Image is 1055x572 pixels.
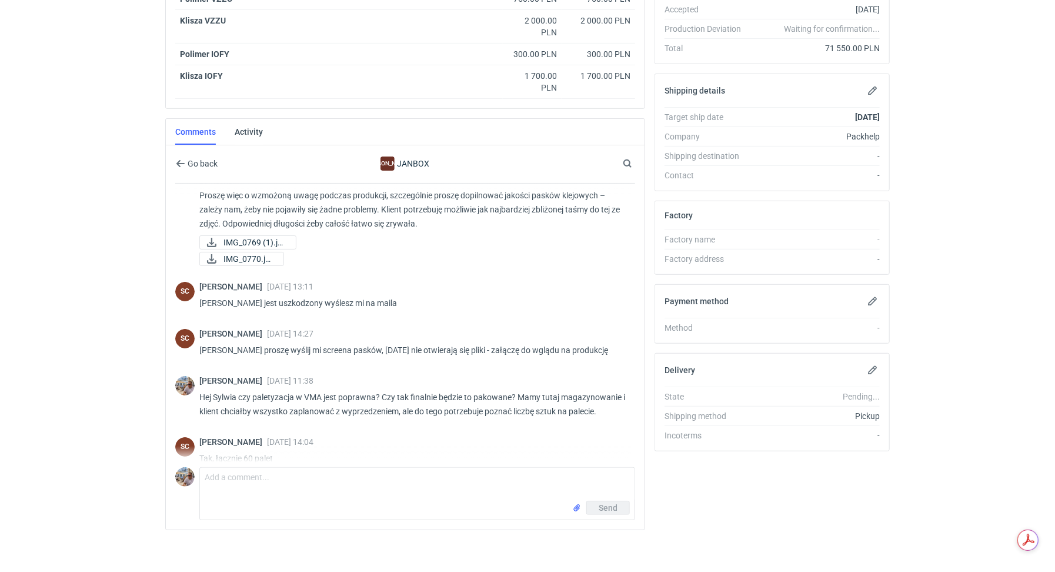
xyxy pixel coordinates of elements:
[180,16,226,25] strong: Klisza VZZU
[665,297,729,306] h2: Payment method
[784,23,880,35] em: Waiting for confirmation...
[665,111,750,123] div: Target ship date
[199,252,284,266] a: IMG_0770.jpeg
[175,437,195,457] figcaption: SC
[199,390,626,418] p: Hej Sylwia czy paletyzacja w VMA jest poprawna? Czy tak finalnie będzie to pakowane? Mamy tutaj m...
[599,504,617,512] span: Send
[199,235,296,250] a: IMG_0769 (1).jpeg
[508,15,557,38] div: 2 000.00 PLN
[180,49,229,59] strong: Polimer IOFY
[750,234,880,245] div: -
[665,322,750,334] div: Method
[175,467,195,487] img: Michał Palasek
[665,42,750,54] div: Total
[665,365,695,375] h2: Delivery
[566,70,630,82] div: 1 700.00 PLN
[199,451,626,465] p: Tak, łącznie 60 palet
[665,211,693,220] h2: Factory
[665,23,750,35] div: Production Deviation
[750,42,880,54] div: 71 550.00 PLN
[380,157,395,171] figcaption: [PERSON_NAME]
[665,430,750,441] div: Incoterms
[665,391,750,403] div: State
[750,4,880,15] div: [DATE]
[665,131,750,142] div: Company
[175,376,195,395] img: Michał Palasek
[750,169,880,181] div: -
[750,322,880,334] div: -
[855,112,880,122] strong: [DATE]
[566,48,630,60] div: 300.00 PLN
[586,501,630,515] button: Send
[665,234,750,245] div: Factory name
[175,157,218,171] button: Go back
[566,15,630,26] div: 2 000.00 PLN
[180,71,223,81] strong: Klisza IOFY
[199,343,626,357] p: [PERSON_NAME] proszę wyślij mi screena pasków, [DATE] nie otwierają się pliki - załączę do wglądu...
[508,70,557,94] div: 1 700.00 PLN
[866,294,880,308] button: Edit payment method
[175,329,195,348] div: Sylwia Cichórz
[380,157,395,171] div: JANBOX
[223,252,274,265] span: IMG_0770.jpeg
[199,329,267,338] span: [PERSON_NAME]
[665,169,750,181] div: Contact
[223,236,286,249] span: IMG_0769 (1).jpeg
[750,131,880,142] div: Packhelp
[508,48,557,60] div: 300.00 PLN
[175,329,195,348] figcaption: SC
[267,282,313,291] span: [DATE] 13:11
[866,363,880,377] button: Edit delivery details
[267,329,313,338] span: [DATE] 14:27
[665,150,750,162] div: Shipping destination
[665,86,725,95] h2: Shipping details
[750,150,880,162] div: -
[185,159,218,168] span: Go back
[267,437,313,447] span: [DATE] 14:04
[843,392,880,401] em: Pending...
[175,282,195,301] div: Sylwia Cichórz
[199,146,626,231] p: Cześć Sylwia, zamówienie do wyceny CALN-5 i CALN-6. To bardzo ważna dla [PERSON_NAME] produkcja, ...
[199,437,267,447] span: [PERSON_NAME]
[235,119,263,145] a: Activity
[199,282,267,291] span: [PERSON_NAME]
[175,282,195,301] figcaption: SC
[199,376,267,385] span: [PERSON_NAME]
[267,376,313,385] span: [DATE] 11:38
[175,119,216,145] a: Comments
[175,437,195,457] div: Sylwia Cichórz
[665,253,750,265] div: Factory address
[199,296,626,310] p: [PERSON_NAME] jest uszkodzony wyślesz mi na maila
[750,430,880,441] div: -
[866,84,880,98] button: Edit shipping details
[665,410,750,422] div: Shipping method
[750,253,880,265] div: -
[665,4,750,15] div: Accepted
[620,157,658,171] input: Search
[750,410,880,422] div: Pickup
[309,157,502,171] div: JANBOX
